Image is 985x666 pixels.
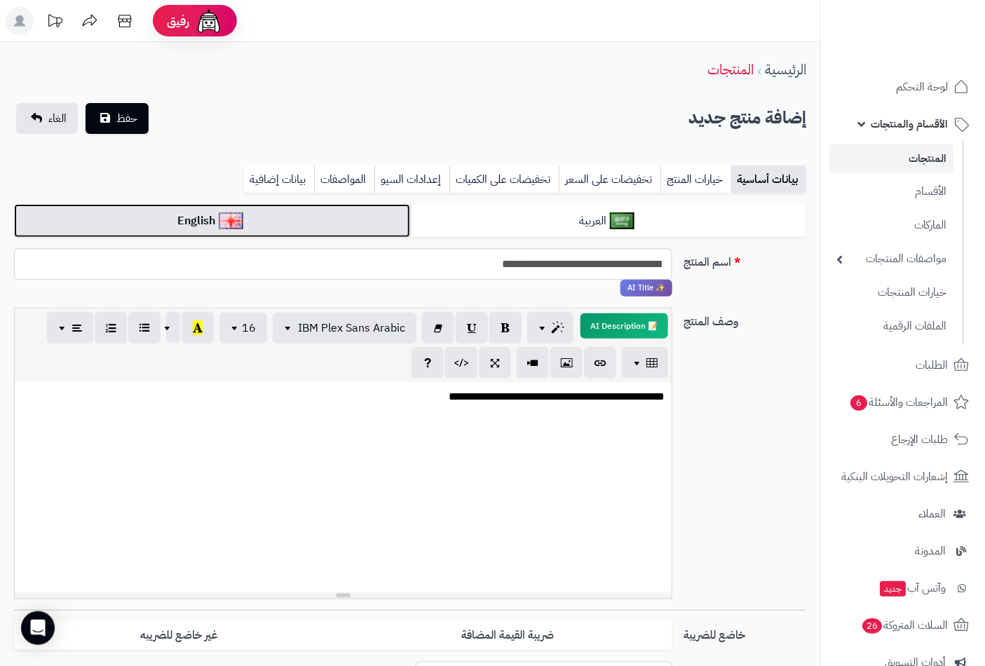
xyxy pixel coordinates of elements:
[580,313,668,339] button: 📝 AI Description
[829,348,977,382] a: الطلبات
[273,313,416,344] button: IBM Plex Sans Arabic
[559,165,660,193] a: تخفيضات على السعر
[829,609,977,642] a: السلات المتروكة26
[829,386,977,419] a: المراجعات والأسئلة6
[449,165,559,193] a: تخفيضات على الكميات
[660,165,731,193] a: خيارات المنتج
[916,355,948,375] span: الطلبات
[86,103,149,134] button: حفظ
[841,467,948,487] span: إشعارات التحويلات البنكية
[861,616,948,635] span: السلات المتروكة
[829,210,953,240] a: الماركات
[410,204,806,238] a: العربية
[37,7,72,39] a: تحديثات المنصة
[829,423,977,456] a: طلبات الإرجاع
[298,320,405,337] span: IBM Plex Sans Arabic
[829,278,953,308] a: خيارات المنتجات
[242,320,256,337] span: 16
[850,395,868,412] span: 6
[678,248,812,271] label: اسم المنتج
[707,59,754,80] a: المنتجات
[195,7,223,35] img: ai-face.png
[896,77,948,97] span: لوحة التحكم
[678,621,812,644] label: خاضع للضريبة
[829,311,953,341] a: الملفات الرقمية
[167,13,189,29] span: رفيق
[829,144,953,173] a: المنتجات
[829,497,977,531] a: العملاء
[829,571,977,605] a: وآتس آبجديد
[244,165,314,193] a: بيانات إضافية
[14,621,343,650] label: غير خاضع للضريبه
[731,165,806,193] a: بيانات أساسية
[829,244,953,274] a: مواصفات المنتجات
[829,534,977,568] a: المدونة
[878,578,946,598] span: وآتس آب
[21,611,55,645] div: Open Intercom Messenger
[219,313,267,344] button: 16
[116,110,137,127] span: حفظ
[610,212,634,229] img: العربية
[374,165,449,193] a: إعدادات السيو
[829,70,977,104] a: لوحة التحكم
[765,59,806,80] a: الرئيسية
[915,541,946,561] span: المدونة
[849,393,948,412] span: المراجعات والأسئلة
[829,460,977,494] a: إشعارات التحويلات البنكية
[344,621,672,650] label: ضريبة القيمة المضافة
[862,618,883,634] span: 26
[918,504,946,524] span: العملاء
[678,308,812,330] label: وصف المنتج
[14,204,410,238] a: English
[219,212,243,229] img: English
[620,280,672,297] span: انقر لاستخدام رفيقك الذكي
[16,103,78,134] a: الغاء
[688,104,806,132] h2: إضافة منتج جديد
[48,110,67,127] span: الغاء
[890,18,972,48] img: logo-2.png
[891,430,948,449] span: طلبات الإرجاع
[871,114,948,134] span: الأقسام والمنتجات
[880,581,906,597] span: جديد
[314,165,374,193] a: المواصفات
[829,177,953,207] a: الأقسام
